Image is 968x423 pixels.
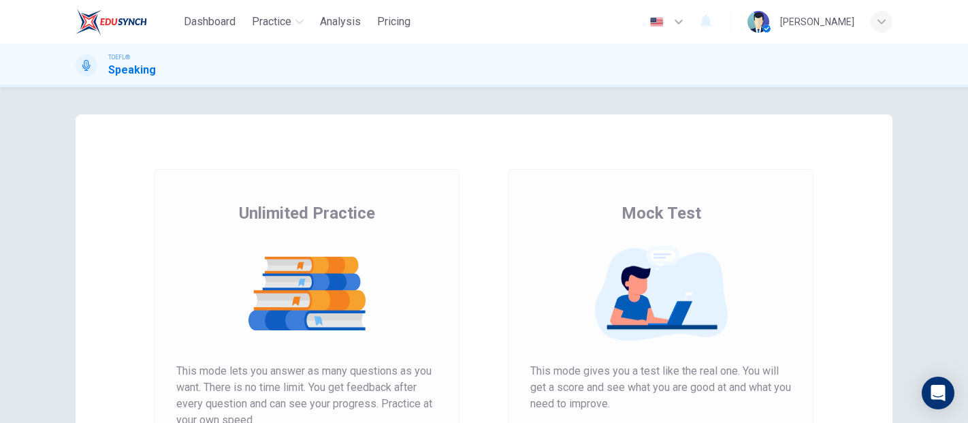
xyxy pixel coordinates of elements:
span: This mode gives you a test like the real one. You will get a score and see what you are good at a... [530,363,792,412]
span: Practice [252,14,291,30]
button: Dashboard [178,10,241,34]
button: Analysis [314,10,366,34]
img: en [648,17,665,27]
h1: Speaking [108,62,156,78]
a: EduSynch logo [76,8,178,35]
div: [PERSON_NAME] [780,14,854,30]
span: Unlimited Practice [239,202,375,224]
div: Open Intercom Messenger [922,377,954,409]
button: Practice [246,10,309,34]
img: Profile picture [747,11,769,33]
button: Pricing [372,10,416,34]
span: Dashboard [184,14,236,30]
span: TOEFL® [108,52,130,62]
span: Mock Test [622,202,701,224]
span: Analysis [320,14,361,30]
img: EduSynch logo [76,8,147,35]
span: Pricing [377,14,410,30]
